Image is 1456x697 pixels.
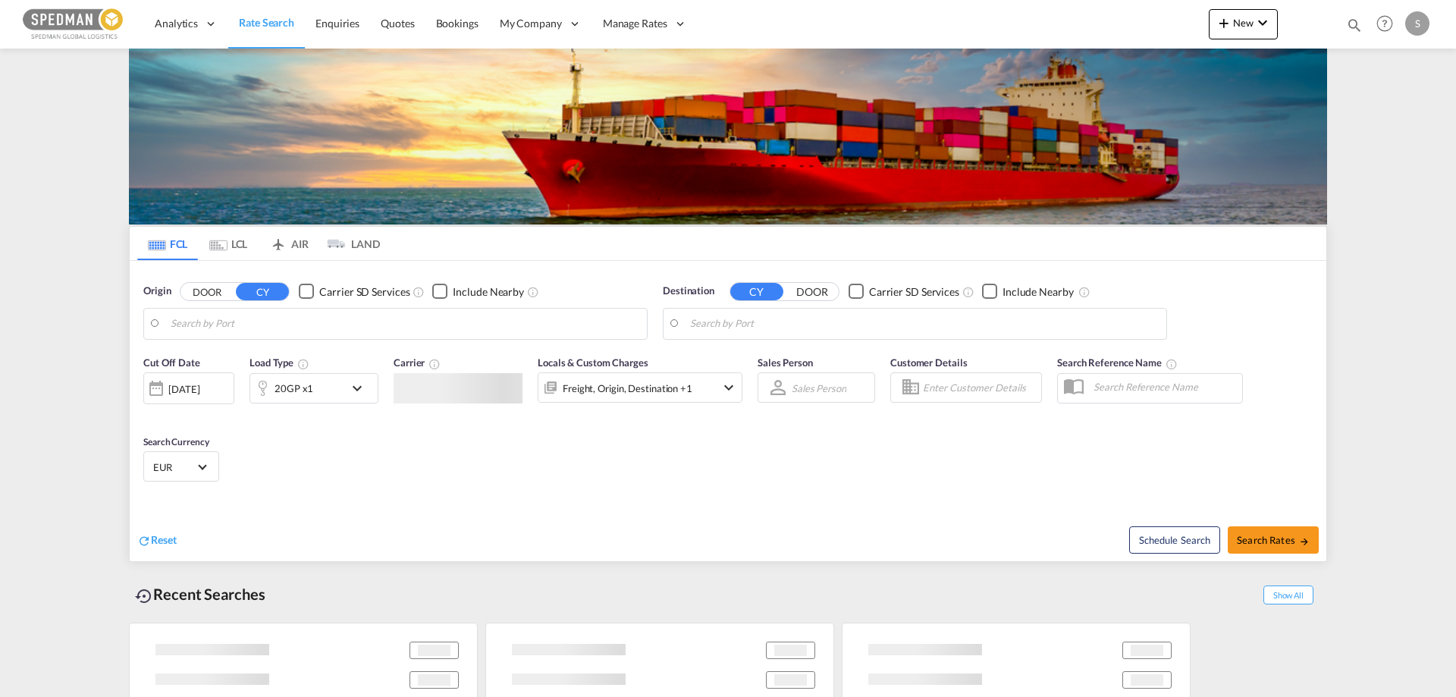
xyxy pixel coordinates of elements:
button: DOOR [786,283,839,300]
img: c12ca350ff1b11efb6b291369744d907.png [23,7,125,41]
span: EUR [153,460,196,474]
md-icon: Unchecked: Search for CY (Container Yard) services for all selected carriers.Checked : Search for... [962,286,974,298]
md-tab-item: LCL [198,227,259,260]
div: Include Nearby [453,284,524,300]
md-icon: icon-chevron-down [348,379,374,397]
span: Manage Rates [603,16,667,31]
div: Freight Origin Destination Factory Stuffingicon-chevron-down [538,372,742,403]
span: Show All [1263,586,1313,604]
span: Carrier [394,356,441,369]
md-tab-item: LAND [319,227,380,260]
span: Cut Off Date [143,356,200,369]
input: Search by Port [171,312,639,335]
div: S [1405,11,1429,36]
input: Search Reference Name [1086,375,1242,398]
span: Reset [151,533,177,546]
div: Origin DOOR CY Checkbox No InkUnchecked: Search for CY (Container Yard) services for all selected... [130,261,1326,561]
div: 20GP x1icon-chevron-down [249,373,378,403]
div: [DATE] [168,382,199,396]
md-icon: Your search will be saved by the below given name [1166,358,1178,370]
md-datepicker: Select [143,403,155,423]
md-icon: icon-backup-restore [135,587,153,605]
md-pagination-wrapper: Use the left and right arrow keys to navigate between tabs [137,227,380,260]
span: My Company [500,16,562,31]
button: CY [730,283,783,300]
md-icon: The selected Trucker/Carrierwill be displayed in the rate results If the rates are from another f... [428,358,441,370]
div: [DATE] [143,372,234,404]
input: Enter Customer Details [923,376,1037,399]
span: Search Currency [143,436,209,447]
md-tab-item: AIR [259,227,319,260]
button: icon-plus 400-fgNewicon-chevron-down [1209,9,1278,39]
md-icon: Unchecked: Search for CY (Container Yard) services for all selected carriers.Checked : Search for... [413,286,425,298]
span: Analytics [155,16,198,31]
span: Search Reference Name [1057,356,1178,369]
span: Locals & Custom Charges [538,356,648,369]
div: icon-magnify [1346,17,1363,39]
md-checkbox: Checkbox No Ink [982,284,1074,300]
div: icon-refreshReset [137,532,177,549]
span: Customer Details [890,356,967,369]
span: Destination [663,284,714,299]
md-icon: icon-airplane [269,235,287,246]
span: Search Rates [1237,534,1310,546]
button: DOOR [180,283,234,300]
span: Origin [143,284,171,299]
span: Enquiries [315,17,359,30]
div: Freight Origin Destination Factory Stuffing [563,378,692,399]
span: New [1215,17,1272,29]
div: Include Nearby [1003,284,1074,300]
md-icon: icon-refresh [137,534,151,548]
div: Carrier SD Services [869,284,959,300]
input: Search by Port [690,312,1159,335]
md-icon: icon-arrow-right [1299,536,1310,547]
md-checkbox: Checkbox No Ink [299,284,409,300]
md-icon: icon-magnify [1346,17,1363,33]
md-icon: icon-chevron-down [1254,14,1272,32]
md-select: Sales Person [790,377,848,399]
md-icon: Unchecked: Ignores neighbouring ports when fetching rates.Checked : Includes neighbouring ports w... [527,286,539,298]
span: Bookings [436,17,479,30]
md-icon: icon-information-outline [297,358,309,370]
md-icon: icon-chevron-down [720,378,738,397]
div: 20GP x1 [275,378,313,399]
md-checkbox: Checkbox No Ink [432,284,524,300]
md-icon: icon-plus 400-fg [1215,14,1233,32]
div: Carrier SD Services [319,284,409,300]
md-icon: Unchecked: Ignores neighbouring ports when fetching rates.Checked : Includes neighbouring ports w... [1078,286,1090,298]
span: Rate Search [239,16,294,29]
span: Quotes [381,17,414,30]
span: Help [1372,11,1398,36]
div: Recent Searches [129,577,271,611]
button: Note: By default Schedule search will only considerorigin ports, destination ports and cut off da... [1129,526,1220,554]
button: Search Ratesicon-arrow-right [1228,526,1319,554]
md-select: Select Currency: € EUREuro [152,456,211,478]
md-checkbox: Checkbox No Ink [849,284,959,300]
span: Sales Person [758,356,813,369]
md-tab-item: FCL [137,227,198,260]
span: Load Type [249,356,309,369]
img: LCL+%26+FCL+BACKGROUND.png [129,49,1327,224]
button: CY [236,283,289,300]
div: Help [1372,11,1405,38]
